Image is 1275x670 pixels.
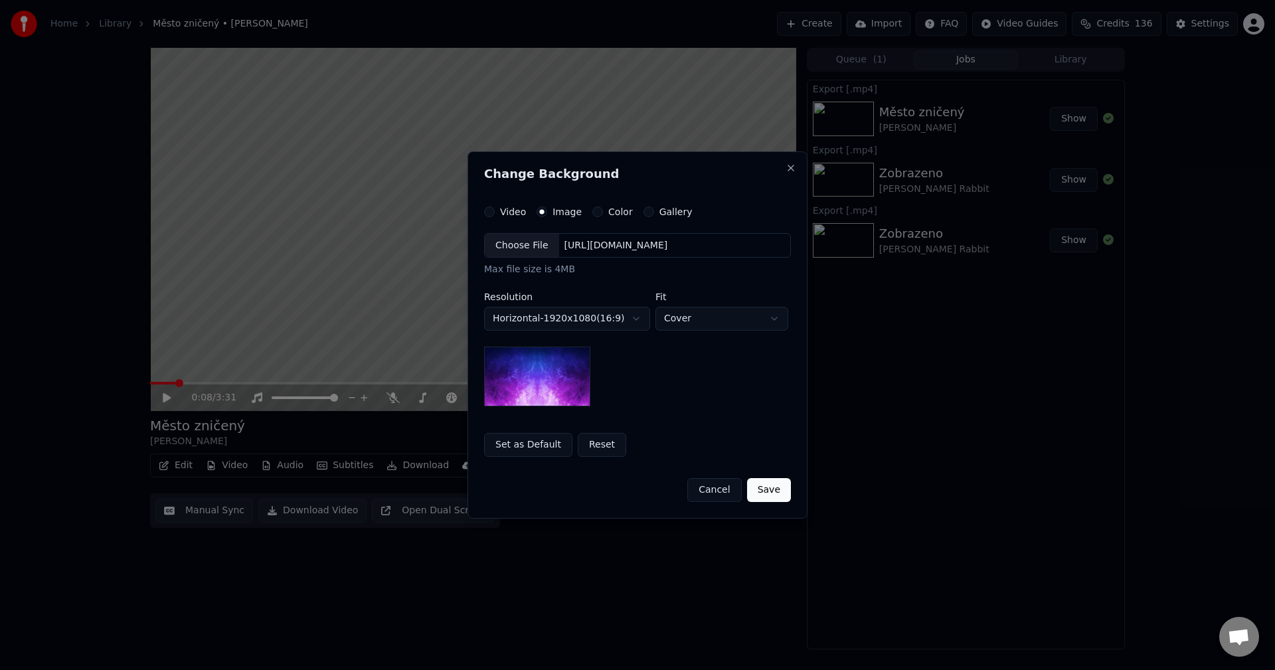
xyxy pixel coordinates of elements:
div: Choose File [485,234,559,258]
label: Fit [655,292,788,301]
label: Image [552,207,582,216]
h2: Change Background [484,168,791,180]
div: Max file size is 4MB [484,264,791,277]
button: Cancel [687,478,741,502]
label: Gallery [659,207,693,216]
label: Color [608,207,633,216]
label: Video [500,207,526,216]
button: Set as Default [484,433,572,457]
label: Resolution [484,292,650,301]
div: [URL][DOMAIN_NAME] [559,239,673,252]
button: Save [747,478,791,502]
button: Reset [578,433,626,457]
